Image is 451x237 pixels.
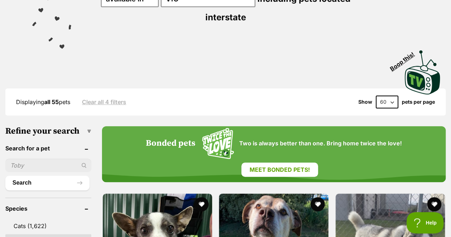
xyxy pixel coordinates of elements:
button: favourite [311,197,325,211]
a: Meet bonded pets! [241,163,318,177]
h4: Bonded pets [146,139,195,149]
label: pets per page [402,99,435,105]
a: Cats (1,622) [5,218,91,233]
input: Toby [5,159,91,172]
h3: Refine your search [5,126,91,136]
header: Search for a pet [5,145,91,151]
iframe: Help Scout Beacon - Open [406,212,444,233]
span: Show [358,99,372,105]
strong: all 55 [44,98,59,105]
a: Clear all 4 filters [82,99,126,105]
span: Two is always better than one. Bring home twice the love! [239,140,402,147]
button: Search [5,176,89,190]
header: Species [5,205,91,212]
button: favourite [427,197,441,211]
span: Displaying pets [16,98,70,105]
a: Boop this! [405,44,440,96]
button: favourite [194,197,209,211]
img: Squiggle [202,128,234,159]
span: Boop this! [389,46,421,72]
img: PetRescue TV logo [405,50,440,94]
